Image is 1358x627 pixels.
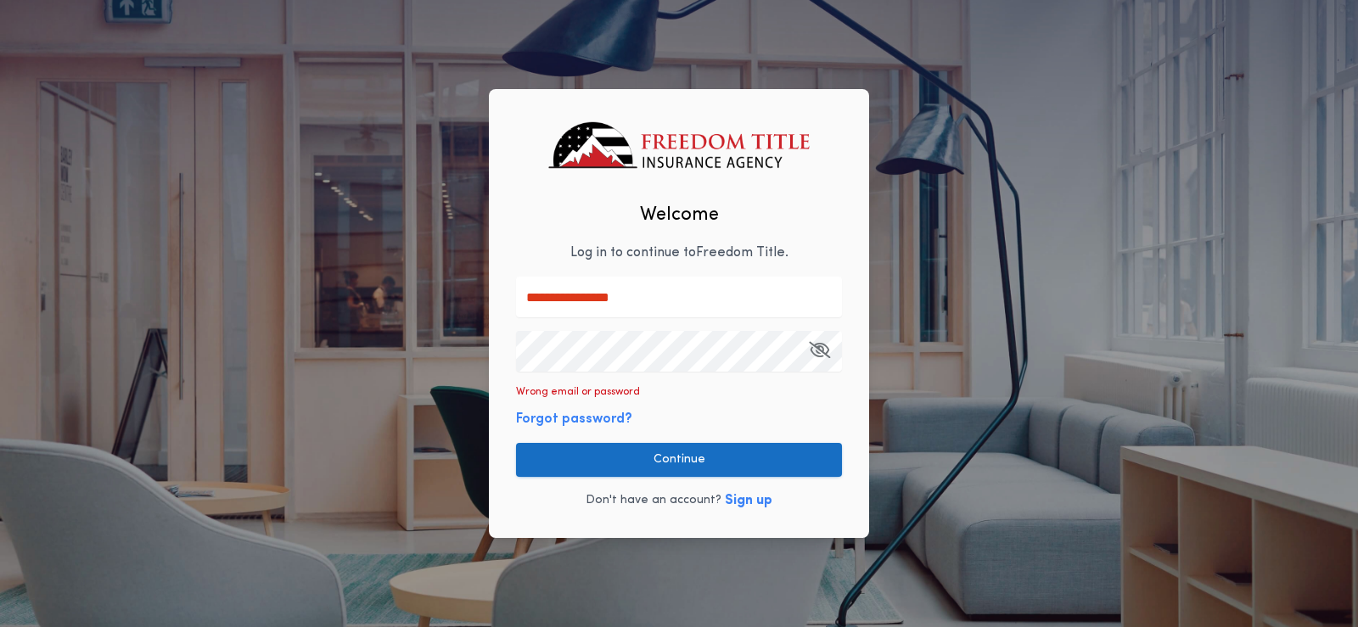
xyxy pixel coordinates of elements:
[516,409,632,429] button: Forgot password?
[586,492,721,509] p: Don't have an account?
[640,201,719,229] h2: Welcome
[516,385,640,399] p: Wrong email or password
[570,243,788,263] p: Log in to continue to Freedom Title .
[725,490,772,511] button: Sign up
[516,443,842,477] button: Continue
[548,122,809,169] img: logo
